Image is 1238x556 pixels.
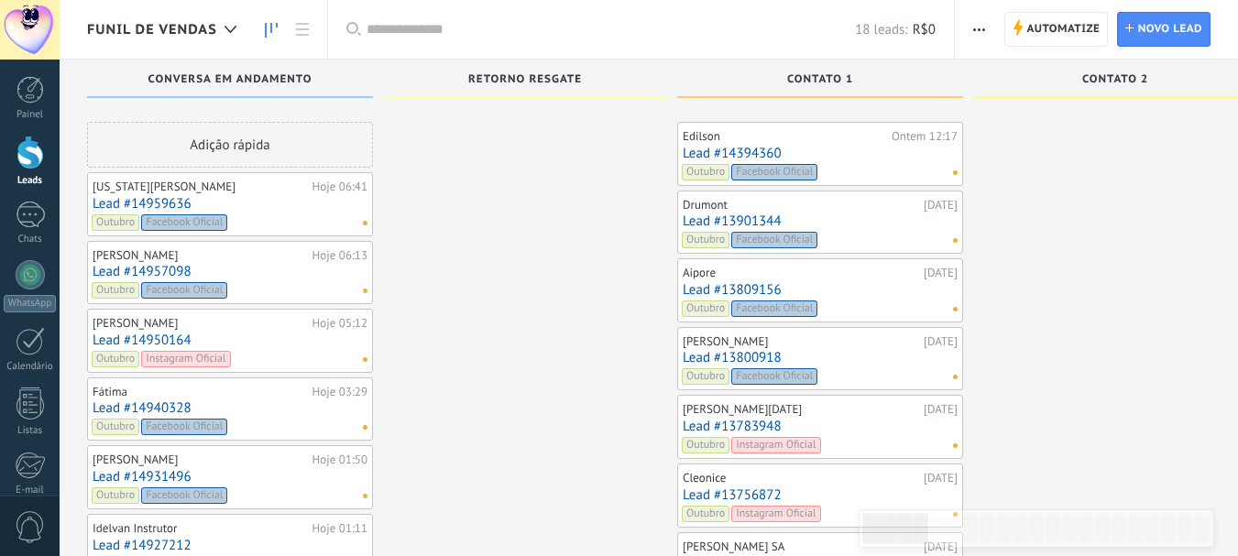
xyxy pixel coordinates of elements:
span: Nenhuma tarefa atribuída [363,357,367,362]
span: Facebook Oficial [731,300,817,317]
div: Hoje 01:11 [312,521,367,536]
span: Outubro [682,164,729,180]
span: Nenhuma tarefa atribuída [953,375,958,379]
span: Facebook Oficial [731,368,817,385]
span: Facebook Oficial [141,419,227,435]
div: Hoje 01:50 [312,452,367,467]
a: Automatize [1004,12,1108,47]
span: Outubro [92,214,139,231]
span: RETORNO RESGATE [468,73,582,86]
span: R$0 [913,21,936,38]
span: Novo lead [1138,13,1202,46]
a: Lead #13783948 [683,419,958,434]
a: Lead #13901344 [683,213,958,229]
span: Outubro [92,487,139,504]
span: Nenhuma tarefa atribuída [953,307,958,311]
span: Facebook Oficial [141,214,227,231]
span: Outubro [92,351,139,367]
span: Instagram Oficial [731,506,820,522]
span: Facebook Oficial [141,487,227,504]
div: WhatsApp [4,295,56,312]
span: Nenhuma tarefa atribuída [363,425,367,430]
a: Lead #13800918 [683,350,958,365]
div: Hoje 05:12 [312,316,367,331]
span: Outubro [682,300,729,317]
div: Adição rápida [87,122,373,168]
div: [PERSON_NAME] [683,334,919,349]
div: Leads [4,175,57,187]
span: CONTATO 2 [1082,73,1148,86]
div: RETORNO RESGATE [391,73,659,89]
a: Novo lead [1117,12,1211,47]
div: [PERSON_NAME] SA [683,540,919,554]
div: [DATE] [924,266,958,280]
span: Outubro [92,282,139,299]
div: Aipore [683,266,919,280]
span: Instagram Oficial [141,351,230,367]
div: [PERSON_NAME] [93,316,308,331]
div: [DATE] [924,471,958,485]
div: CONTATO 1 [686,73,954,89]
div: Idelvan Instrutor [93,521,308,536]
span: Outubro [682,437,729,453]
div: Fátima [93,385,308,399]
div: Listas [4,425,57,437]
a: Lead #14957098 [93,264,367,279]
span: Nenhuma tarefa atribuída [953,443,958,448]
span: Instagram Oficial [731,437,820,453]
div: [US_STATE][PERSON_NAME] [93,180,308,194]
a: Lead #14927212 [93,538,367,553]
div: Edilson [683,129,887,144]
div: Hoje 03:29 [312,385,367,399]
div: Hoje 06:41 [312,180,367,194]
div: Painel [4,109,57,121]
div: [DATE] [924,198,958,213]
div: Ontem 12:17 [892,129,958,144]
a: Lead #13809156 [683,282,958,298]
a: Lead #14394360 [683,146,958,161]
span: CONVERSA EM ANDAMENTO [148,73,312,86]
a: Lead #14931496 [93,469,367,485]
a: Lead #13756872 [683,487,958,503]
div: [DATE] [924,402,958,417]
div: Cleonice [683,471,919,485]
div: [PERSON_NAME] [93,248,308,263]
div: Chats [4,234,57,245]
span: Outubro [682,506,729,522]
a: Lead #14959636 [93,196,367,212]
span: Funil de vendas [87,21,217,38]
div: CONVERSA EM ANDAMENTO [96,73,364,89]
div: E-mail [4,485,57,496]
span: Facebook Oficial [731,164,817,180]
span: Facebook Oficial [731,232,817,248]
span: 18 leads: [855,21,907,38]
span: Nenhuma tarefa atribuída [953,238,958,243]
span: Nenhuma tarefa atribuída [363,221,367,225]
div: [PERSON_NAME] [93,452,308,467]
div: Hoje 06:13 [312,248,367,263]
span: Outubro [682,368,729,385]
a: Lead #14940328 [93,400,367,416]
a: Lead #14950164 [93,333,367,348]
div: [DATE] [924,334,958,349]
span: Outubro [92,419,139,435]
div: [PERSON_NAME][DATE] [683,402,919,417]
div: Calendário [4,361,57,373]
span: Outubro [682,232,729,248]
span: Facebook Oficial [141,282,227,299]
div: Drumont [683,198,919,213]
span: Nenhuma tarefa atribuída [363,289,367,293]
span: Automatize [1026,13,1100,46]
span: Nenhuma tarefa atribuída [953,170,958,175]
span: Nenhuma tarefa atribuída [363,494,367,498]
span: CONTATO 1 [787,73,853,86]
